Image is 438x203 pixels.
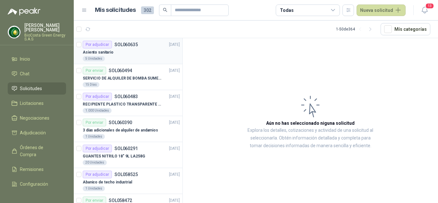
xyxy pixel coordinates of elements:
[20,129,46,136] span: Adjudicación
[8,8,40,15] img: Logo peakr
[74,142,182,168] a: Por adjudicarSOL060291[DATE] GUANTES NITRILO 18" 9L LA258G20 Unidades
[419,4,430,16] button: 13
[83,75,163,81] p: SERVICIO DE ALQUILER DE BOMBA SUMERGIBLE DE 1 HP
[247,127,374,150] p: Explora los detalles, cotizaciones y actividad de una solicitud al seleccionarla. Obtén informaci...
[20,144,60,158] span: Órdenes de Compra
[83,49,114,55] p: Asiento sanitario
[83,160,107,165] div: 20 Unidades
[169,68,180,74] p: [DATE]
[83,153,145,159] p: GUANTES NITRILO 18" 9L LA258G
[169,146,180,152] p: [DATE]
[24,33,66,41] p: BioCosta Green Energy S.A.S
[83,186,105,191] div: 1 Unidades
[74,38,182,64] a: Por adjudicarSOL060635[DATE] Asiento sanitario5 Unidades
[381,23,430,35] button: Mís categorías
[141,6,154,14] span: 302
[109,120,132,125] p: SOL060390
[114,94,138,99] p: SOL060483
[8,97,66,109] a: Licitaciones
[8,68,66,80] a: Chat
[109,68,132,73] p: SOL060494
[83,67,106,74] div: Por enviar
[74,64,182,90] a: Por enviarSOL060494[DATE] SERVICIO DE ALQUILER DE BOMBA SUMERGIBLE DE 1 HP15 Días
[83,56,105,61] div: 5 Unidades
[83,101,163,107] p: RECIPIENTE PLASTICO TRANSPARENTE 500 ML
[20,55,30,63] span: Inicio
[74,168,182,194] a: Por adjudicarSOL058525[DATE] Abanico de techo industrial1 Unidades
[280,7,293,14] div: Todas
[8,127,66,139] a: Adjudicación
[24,23,66,32] p: [PERSON_NAME] [PERSON_NAME]
[163,8,167,12] span: search
[114,146,138,151] p: SOL060291
[83,179,132,185] p: Abanico de techo industrial
[83,145,112,152] div: Por adjudicar
[357,4,406,16] button: Nueva solicitud
[83,108,112,113] div: 1.000 Unidades
[95,5,136,15] h1: Mis solicitudes
[20,114,49,122] span: Negociaciones
[74,90,182,116] a: Por adjudicarSOL060483[DATE] RECIPIENTE PLASTICO TRANSPARENTE 500 ML1.000 Unidades
[8,112,66,124] a: Negociaciones
[20,166,44,173] span: Remisiones
[8,53,66,65] a: Inicio
[114,42,138,47] p: SOL060635
[109,198,132,203] p: SOL058472
[20,100,44,107] span: Licitaciones
[83,93,112,100] div: Por adjudicar
[169,94,180,100] p: [DATE]
[8,82,66,95] a: Solicitudes
[20,85,42,92] span: Solicitudes
[169,42,180,48] p: [DATE]
[425,3,434,9] span: 13
[8,178,66,190] a: Configuración
[169,172,180,178] p: [DATE]
[266,120,355,127] h3: Aún no has seleccionado niguna solicitud
[20,70,29,77] span: Chat
[83,134,105,139] div: 1 Unidades
[20,181,48,188] span: Configuración
[74,116,182,142] a: Por enviarSOL060390[DATE] 3 días adicionales de alquiler de andamios1 Unidades
[83,119,106,126] div: Por enviar
[83,82,99,87] div: 15 Días
[8,163,66,175] a: Remisiones
[83,127,158,133] p: 3 días adicionales de alquiler de andamios
[336,24,375,34] div: 1 - 50 de 364
[8,141,66,161] a: Órdenes de Compra
[83,41,112,48] div: Por adjudicar
[8,26,20,38] img: Company Logo
[114,172,138,177] p: SOL058525
[83,171,112,178] div: Por adjudicar
[169,120,180,126] p: [DATE]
